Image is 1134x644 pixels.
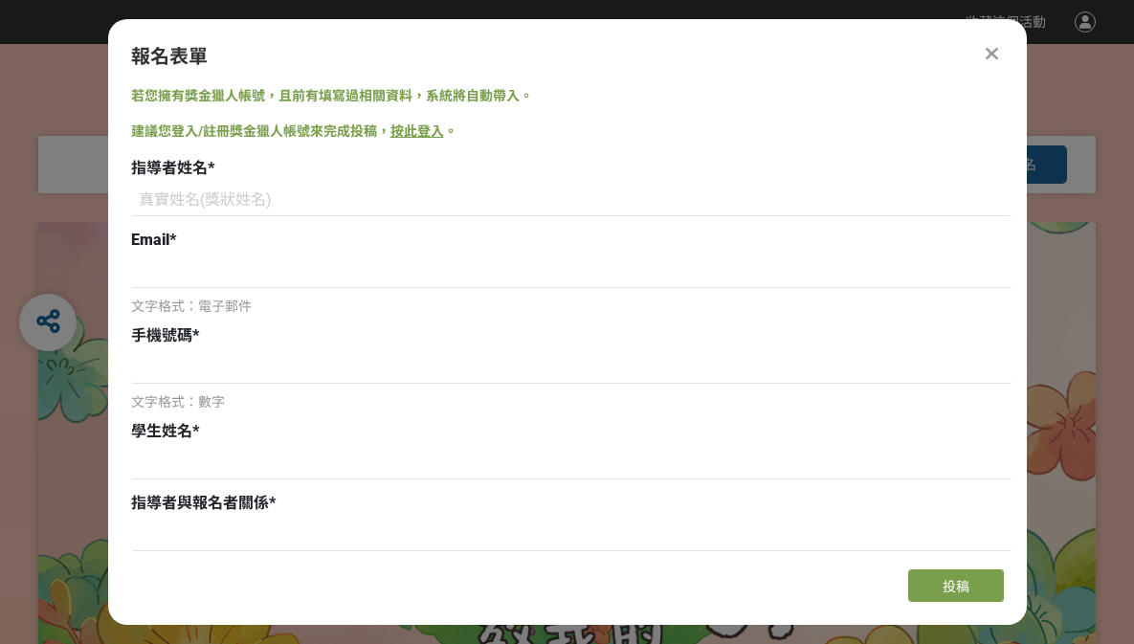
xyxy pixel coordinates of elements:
span: Email [131,231,169,249]
span: 指導者姓名 [131,159,208,177]
span: 建議您登入/註冊獎金獵人帳號來完成投稿， [131,123,390,139]
span: 報名表單 [131,45,208,68]
a: 按此登入 [390,123,444,139]
button: 投稿 [908,569,1004,602]
span: 。 [444,123,457,139]
span: 投稿 [943,579,969,594]
span: 學生姓名 [131,422,192,440]
span: 指導者與報名者關係 [131,494,269,512]
span: 文字格式：數字 [131,394,225,410]
span: 收藏這個活動 [966,14,1046,30]
span: 手機號碼 [131,326,192,344]
span: 若您擁有獎金獵人帳號，且前有填寫過相關資料，系統將自動帶入。 [131,88,533,103]
input: 真實姓名(獎狀姓名) [131,184,1012,216]
span: 文字格式：電子郵件 [131,299,252,314]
